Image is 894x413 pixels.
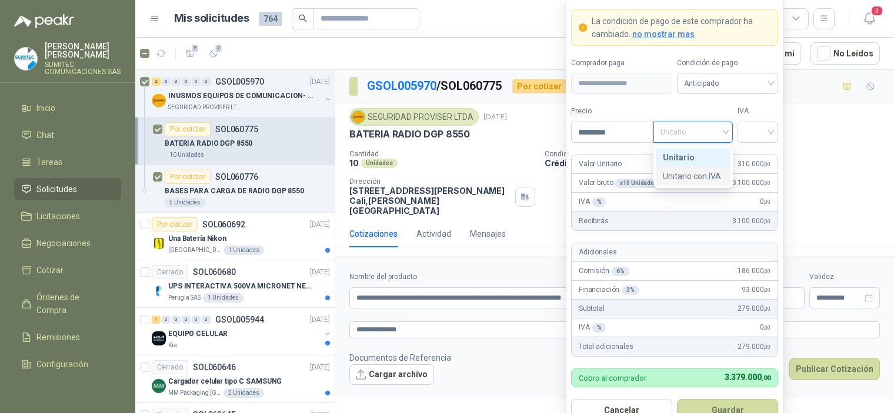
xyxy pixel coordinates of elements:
[168,388,221,398] p: MM Packaging [GEOGRAPHIC_DATA]
[661,123,726,141] span: Unitario
[310,314,330,325] p: [DATE]
[36,331,80,344] span: Remisiones
[36,237,91,250] span: Negociaciones
[349,128,470,140] p: BATERIA RADIO DGP 8550
[571,106,653,117] label: Precio
[165,150,209,160] div: 10 Unidades
[14,326,121,348] a: Remisiones
[165,198,205,207] div: 5 Unidades
[135,355,335,403] a: CerradoSOL060646[DATE] Company LogoCargador celular tipo C SAMSUNGMM Packaging [GEOGRAPHIC_DATA]2...
[14,178,121,200] a: Solicitudes
[349,364,434,385] button: Cargar archivo
[809,271,880,283] label: Validez
[14,14,74,28] img: Logo peakr
[172,315,181,324] div: 0
[162,78,171,86] div: 0
[135,260,335,308] a: CerradoSOL060680[DATE] Company LogoUPS INTERACTIVA 500VA MICRONET NEGRA MARCA: POWEST NICOMARPeru...
[202,220,245,229] p: SOL060692
[677,58,778,69] label: Condición de pago
[361,159,398,168] div: Unidades
[165,138,252,149] p: BATERIA RADIO DGP 8550
[203,293,243,303] div: 1 Unidades
[14,232,121,254] a: Negociaciones
[168,103,242,112] p: SEGURIDAD PROVISER LTDA
[367,77,503,95] p: / SOL060775
[36,264,64,277] span: Cotizar
[36,183,77,196] span: Solicitudes
[152,265,188,279] div: Cerrado
[592,15,770,41] p: La condición de pago de este comprador ha cambiado.
[742,284,770,296] span: 93.000
[165,186,304,197] p: BASES PARA CARGA DE RADIO DGP 8550
[215,315,264,324] p: GSOL005944
[656,148,730,167] div: Unitario
[168,90,315,102] p: INUSMOS EQUIPOS DE COMUNICACION- DGP 8550
[223,246,264,255] div: 1 Unidades
[168,341,177,350] p: Kia
[612,267,629,276] div: 6 %
[162,315,171,324] div: 0
[622,286,639,295] div: 3 %
[763,305,770,312] span: ,00
[789,358,880,380] button: Publicar Cotización
[202,315,211,324] div: 0
[760,196,770,207] span: 0
[738,106,778,117] label: IVA
[174,10,249,27] h1: Mis solicitudes
[45,61,121,75] p: SUMITEC COMUNICACIONES SAS
[181,44,199,63] button: 2
[763,218,770,224] span: ,00
[732,216,770,227] span: 3.100.000
[14,286,121,321] a: Órdenes de Compra
[172,78,181,86] div: 0
[738,266,770,277] span: 186.000
[579,374,646,382] p: Cobro al comprador
[579,159,622,170] p: Valor Unitario
[738,159,770,170] span: 310.000
[168,233,226,244] p: Una Batería Nikon
[579,23,587,32] span: exclamation-circle
[14,205,121,227] a: Licitaciones
[152,78,161,86] div: 2
[870,5,883,16] span: 3
[215,43,223,53] span: 2
[15,48,37,70] img: Company Logo
[299,14,307,22] span: search
[579,196,606,207] p: IVA
[632,29,695,39] span: no mostrar mas
[579,322,606,333] p: IVA
[349,186,511,216] p: [STREET_ADDRESS][PERSON_NAME] Cali , [PERSON_NAME][GEOGRAPHIC_DATA]
[579,177,662,189] p: Valor bruto
[152,217,198,231] div: Por cotizar
[168,281,315,292] p: UPS INTERACTIVA 500VA MICRONET NEGRA MARCA: POWEST NICOMAR
[579,284,639,296] p: Financiación
[416,227,451,240] div: Actividad
[763,287,770,293] span: ,00
[763,344,770,350] span: ,00
[36,358,88,371] span: Configuración
[349,271,641,283] label: Nombre del producto
[152,313,332,350] a: 1 0 0 0 0 0 GSOL005944[DATE] Company LogoEQUIPO CELULARKia
[168,328,228,340] p: EQUIPO CELULAR
[352,110,365,123] img: Company Logo
[215,125,258,133] p: SOL060775
[763,268,770,274] span: ,00
[663,151,723,164] div: Unitario
[152,93,166,108] img: Company Logo
[193,268,236,276] p: SOL060680
[152,331,166,345] img: Company Logo
[367,79,436,93] a: GSOL005970
[152,360,188,374] div: Cerrado
[732,177,770,189] span: 3.100.000
[168,246,221,255] p: [GEOGRAPHIC_DATA]
[579,247,616,258] p: Adicionales
[14,353,121,375] a: Configuración
[763,161,770,167] span: ,00
[152,236,166,250] img: Company Logo
[310,362,330,373] p: [DATE]
[165,122,211,136] div: Por cotizar
[168,293,201,303] p: Perugia SAS
[223,388,264,398] div: 2 Unidades
[760,322,770,333] span: 0
[738,341,770,352] span: 279.000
